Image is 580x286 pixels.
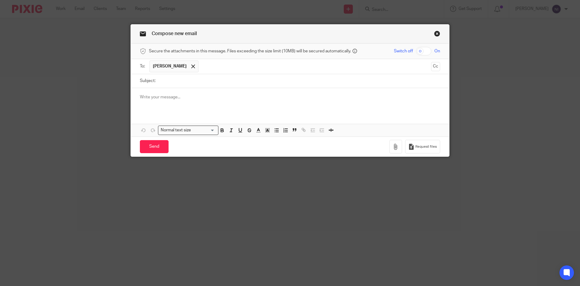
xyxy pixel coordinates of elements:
[434,31,440,39] a: Close this dialog window
[193,127,215,133] input: Search for option
[140,78,156,84] label: Subject:
[394,48,413,54] span: Switch off
[431,62,440,71] button: Cc
[140,140,169,153] input: Send
[152,31,197,36] span: Compose new email
[415,144,437,149] span: Request files
[149,48,351,54] span: Secure the attachments in this message. Files exceeding the size limit (10MB) will be secured aut...
[153,63,187,69] span: [PERSON_NAME]
[434,48,440,54] span: On
[140,63,147,69] label: To:
[405,140,440,153] button: Request files
[158,126,218,135] div: Search for option
[159,127,192,133] span: Normal text size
